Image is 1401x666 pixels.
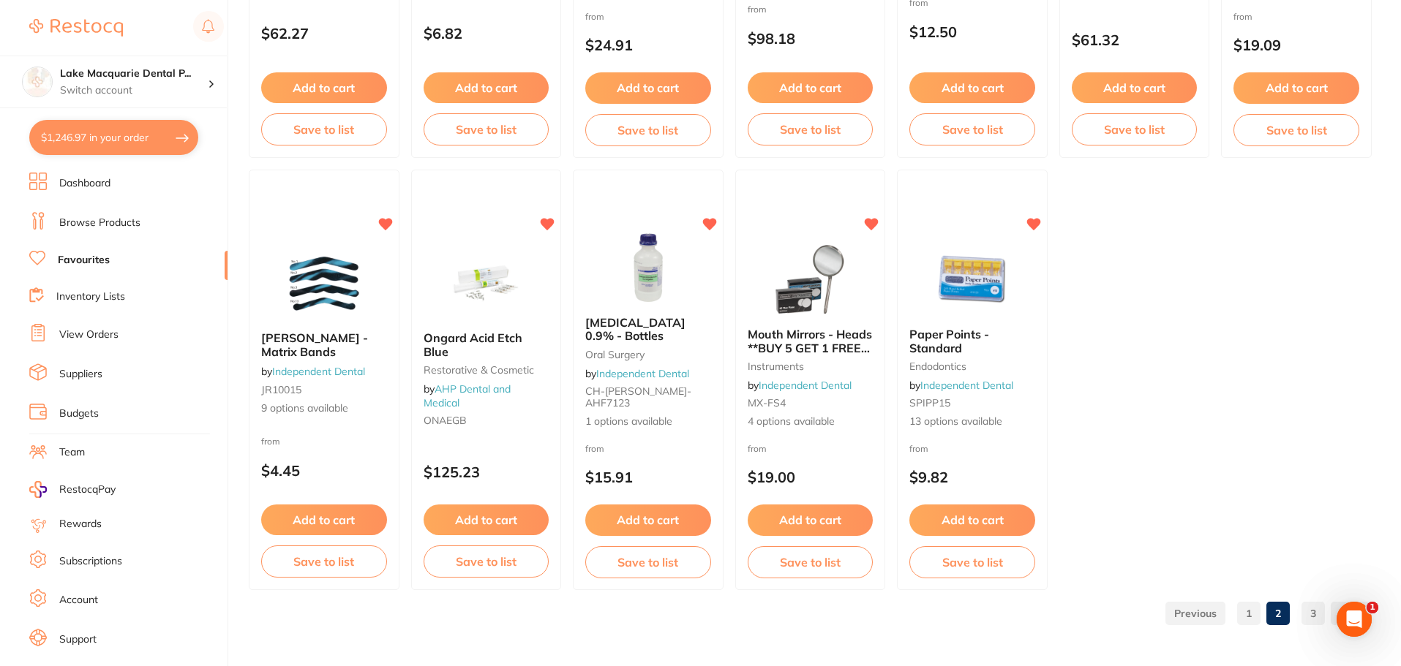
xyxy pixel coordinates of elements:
[1237,599,1261,628] a: 1
[261,401,387,416] span: 9 options available
[56,290,125,304] a: Inventory Lists
[1337,602,1372,637] iframe: Intercom live chat
[261,436,280,447] span: from
[585,316,711,343] b: Sodium Chloride 0.9% - Bottles
[424,72,549,103] button: Add to cart
[1072,72,1198,103] button: Add to cart
[748,504,874,535] button: Add to cart
[909,379,1013,392] span: by
[1233,72,1359,103] button: Add to cart
[59,517,102,531] a: Rewards
[759,379,852,392] a: Independent Dental
[261,504,387,535] button: Add to cart
[59,445,85,460] a: Team
[60,83,208,98] p: Switch account
[585,469,711,485] p: $15.91
[261,545,387,578] button: Save to list
[59,216,140,230] a: Browse Products
[585,546,711,578] button: Save to list
[424,463,549,480] p: $125.23
[60,67,208,81] h4: Lake Macquarie Dental Practice
[29,19,123,37] img: Restocq Logo
[748,30,874,47] p: $98.18
[1233,11,1252,22] span: from
[59,328,119,342] a: View Orders
[424,25,549,42] p: $6.82
[1233,37,1359,53] p: $19.09
[424,382,511,409] span: by
[438,246,533,319] img: Ongard Acid Etch Blue
[1302,599,1325,628] a: 3
[1266,599,1290,628] a: 2
[585,37,711,53] p: $24.91
[585,11,604,22] span: from
[1072,31,1198,48] p: $61.32
[424,331,549,358] b: Ongard Acid Etch Blue
[748,443,767,454] span: from
[59,367,102,382] a: Suppliers
[424,414,467,427] span: ONAEGB
[748,113,874,145] button: Save to list
[29,120,198,155] button: $1,246.97 in your order
[748,72,874,103] button: Add to cart
[909,23,1035,40] p: $12.50
[585,349,711,360] small: oral surgery
[29,11,123,45] a: Restocq Logo
[261,330,368,358] span: [PERSON_NAME] - Matrix Bands
[748,379,852,392] span: by
[909,415,1035,429] span: 13 options available
[59,554,122,569] a: Subscriptions
[424,382,511,409] a: AHP Dental and Medical
[909,113,1035,145] button: Save to list
[762,243,857,316] img: Mouth Mirrors - Heads **BUY 5 GET 1 FREE **
[261,365,365,378] span: by
[261,331,387,358] b: Tofflemire - Matrix Bands
[424,504,549,535] button: Add to cart
[748,546,874,578] button: Save to list
[585,504,711,535] button: Add to cart
[59,483,116,497] span: RestocqPay
[29,481,47,498] img: RestocqPay
[920,379,1013,392] a: Independent Dental
[585,315,686,343] span: [MEDICAL_DATA] 0.9% - Bottles
[909,443,928,454] span: from
[909,360,1035,372] small: endodontics
[585,385,691,409] span: CH-[PERSON_NAME]-AHF7123
[1072,113,1198,145] button: Save to list
[261,383,301,396] span: JR10015
[909,546,1035,578] button: Save to list
[585,367,689,380] span: by
[424,330,522,358] span: Ongard Acid Etch Blue
[1367,602,1378,613] span: 1
[748,469,874,485] p: $19.00
[29,481,116,498] a: RestocqPay
[261,25,387,42] p: $62.27
[424,364,549,376] small: restorative & cosmetic
[585,415,711,429] span: 1 options available
[909,504,1035,535] button: Add to cart
[424,113,549,145] button: Save to list
[585,114,711,146] button: Save to list
[585,72,711,103] button: Add to cart
[748,360,874,372] small: instruments
[909,396,950,409] span: SPIPP15
[748,328,874,355] b: Mouth Mirrors - Heads **BUY 5 GET 1 FREE **
[59,593,98,608] a: Account
[601,231,696,304] img: Sodium Chloride 0.9% - Bottles
[59,176,110,191] a: Dashboard
[925,243,1020,316] img: Paper Points - Standard
[277,246,372,319] img: Tofflemire - Matrix Bands
[424,545,549,578] button: Save to list
[909,327,989,355] span: Paper Points - Standard
[748,396,786,409] span: MX-FS4
[261,113,387,145] button: Save to list
[909,72,1035,103] button: Add to cart
[748,415,874,429] span: 4 options available
[272,365,365,378] a: Independent Dental
[59,632,97,647] a: Support
[596,367,689,380] a: Independent Dental
[59,406,99,421] a: Budgets
[261,462,387,479] p: $4.45
[23,67,52,97] img: Lake Macquarie Dental Practice
[585,443,604,454] span: from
